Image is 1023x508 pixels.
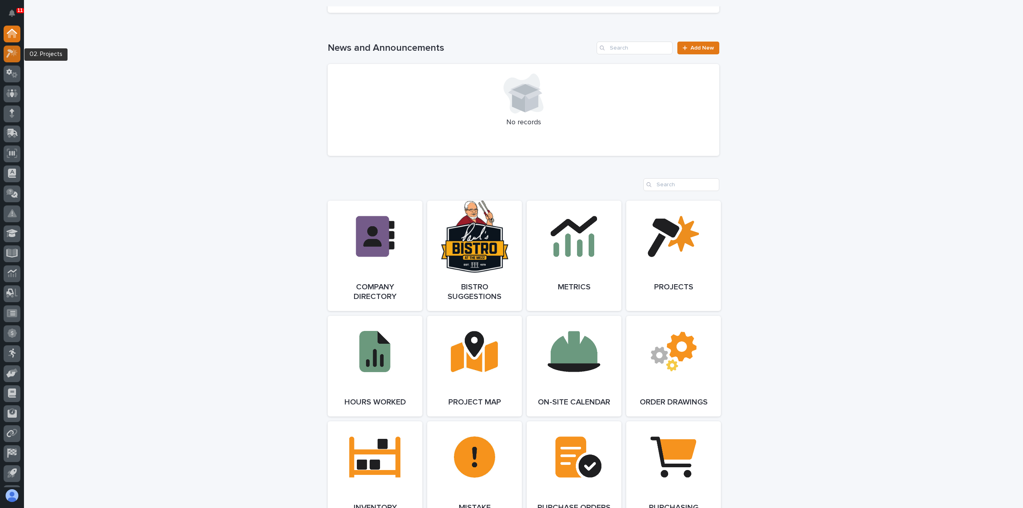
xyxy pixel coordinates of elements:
[328,201,422,311] a: Company Directory
[597,42,673,54] input: Search
[527,316,621,416] a: On-Site Calendar
[328,316,422,416] a: Hours Worked
[626,201,721,311] a: Projects
[427,316,522,416] a: Project Map
[427,201,522,311] a: Bistro Suggestions
[18,8,23,13] p: 11
[337,118,710,127] p: No records
[691,45,714,51] span: Add New
[4,487,20,504] button: users-avatar
[328,42,593,54] h1: News and Announcements
[4,5,20,22] button: Notifications
[10,10,20,22] div: Notifications11
[643,178,719,191] input: Search
[527,201,621,311] a: Metrics
[677,42,719,54] a: Add New
[626,316,721,416] a: Order Drawings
